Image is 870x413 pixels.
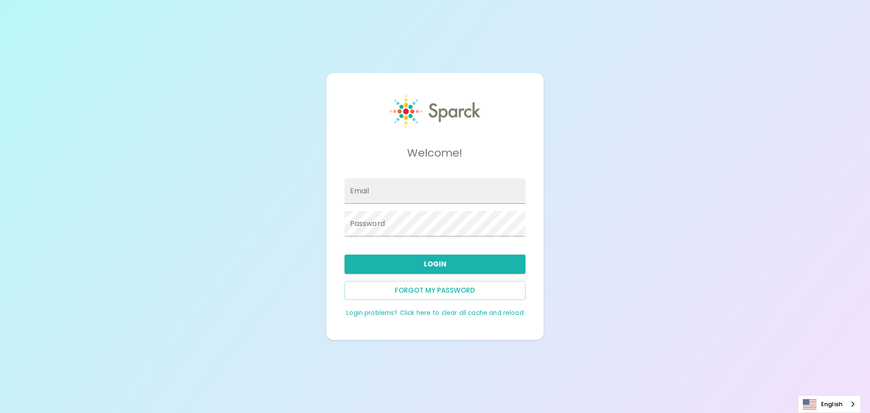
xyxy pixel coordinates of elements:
[798,395,861,413] aside: Language selected: English
[345,255,526,274] button: Login
[798,395,861,413] div: Language
[345,146,526,160] h5: Welcome!
[798,396,860,413] a: English
[346,309,523,317] a: Login problems? Click here to clear all cache and reload
[390,95,481,128] img: Sparck logo
[345,281,526,300] button: Forgot my password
